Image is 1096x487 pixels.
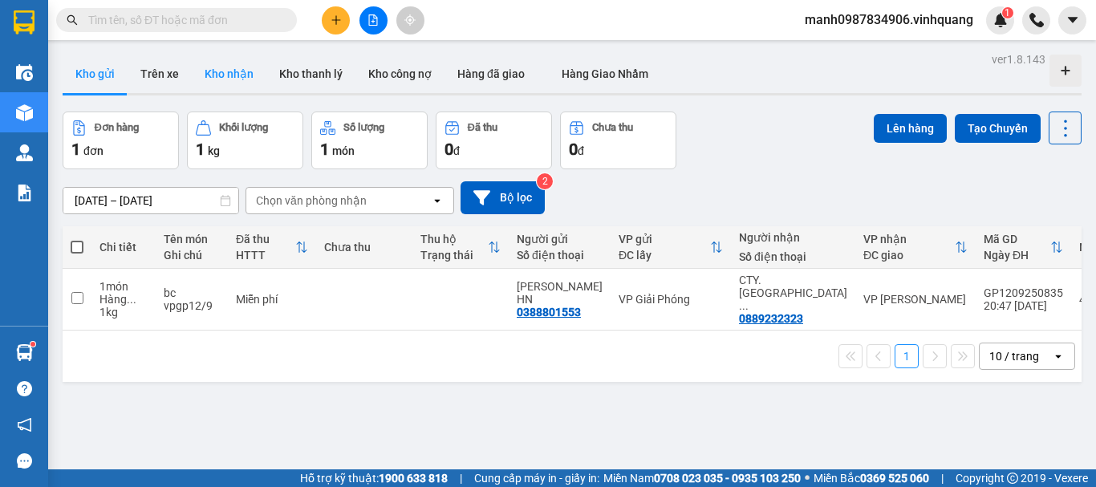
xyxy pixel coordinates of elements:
[236,233,295,246] div: Đã thu
[324,241,404,254] div: Chưa thu
[431,194,444,207] svg: open
[436,112,552,169] button: Đã thu0đ
[444,55,538,93] button: Hàng đã giao
[164,286,220,312] div: bc vpgp12/9
[989,348,1039,364] div: 10 / trang
[99,293,148,306] div: Hàng thông thường
[67,14,78,26] span: search
[99,306,148,319] div: 1 kg
[95,122,139,133] div: Đơn hàng
[619,233,710,246] div: VP gửi
[83,144,104,157] span: đơn
[739,231,847,244] div: Người nhận
[517,249,603,262] div: Số điện thoại
[187,112,303,169] button: Khối lượng1kg
[404,14,416,26] span: aim
[17,453,32,469] span: message
[208,144,220,157] span: kg
[128,55,192,93] button: Trên xe
[955,114,1041,143] button: Tạo Chuyến
[331,14,342,26] span: plus
[1049,55,1082,87] div: Tạo kho hàng mới
[16,144,33,161] img: warehouse-icon
[367,14,379,26] span: file-add
[236,293,308,306] div: Miễn phí
[17,417,32,432] span: notification
[236,249,295,262] div: HTTT
[343,122,384,133] div: Số lượng
[332,144,355,157] span: món
[941,469,944,487] span: |
[16,344,33,361] img: warehouse-icon
[860,472,929,485] strong: 0369 525 060
[739,312,803,325] div: 0889232323
[976,226,1071,269] th: Toggle SortBy
[1029,13,1044,27] img: phone-icon
[984,233,1050,246] div: Mã GD
[256,193,367,209] div: Chọn văn phòng nhận
[863,249,955,262] div: ĐC giao
[192,55,266,93] button: Kho nhận
[420,233,488,246] div: Thu hộ
[164,249,220,262] div: Ghi chú
[16,64,33,81] img: warehouse-icon
[396,6,424,34] button: aim
[164,233,220,246] div: Tên món
[63,112,179,169] button: Đơn hàng1đơn
[619,249,710,262] div: ĐC lấy
[412,226,509,269] th: Toggle SortBy
[1005,7,1010,18] span: 1
[320,140,329,159] span: 1
[71,140,80,159] span: 1
[99,280,148,293] div: 1 món
[17,381,32,396] span: question-circle
[562,67,648,80] span: Hàng Giao Nhầm
[30,342,35,347] sup: 1
[88,11,278,29] input: Tìm tên, số ĐT hoặc mã đơn
[517,306,581,319] div: 0388801553
[1052,350,1065,363] svg: open
[537,173,553,189] sup: 2
[805,475,810,481] span: ⚪️
[1066,13,1080,27] span: caret-down
[603,469,801,487] span: Miền Nam
[578,144,584,157] span: đ
[984,286,1063,299] div: GP1209250835
[739,274,847,312] div: CTY. VĨNH QUANG
[792,10,986,30] span: manh0987834906.vinhquang
[992,51,1045,68] div: ver 1.8.143
[592,122,633,133] div: Chưa thu
[895,344,919,368] button: 1
[266,55,355,93] button: Kho thanh lý
[611,226,731,269] th: Toggle SortBy
[14,10,35,34] img: logo-vxr
[16,185,33,201] img: solution-icon
[863,293,968,306] div: VP [PERSON_NAME]
[219,122,268,133] div: Khối lượng
[739,250,847,263] div: Số điện thoại
[460,469,462,487] span: |
[739,299,749,312] span: ...
[654,472,801,485] strong: 0708 023 035 - 0935 103 250
[619,293,723,306] div: VP Giải Phóng
[1002,7,1013,18] sup: 1
[517,280,603,306] div: Lưu Xuân Thanh TĐ HN
[379,472,448,485] strong: 1900 633 818
[1007,473,1018,484] span: copyright
[874,114,947,143] button: Lên hàng
[311,112,428,169] button: Số lượng1món
[1058,6,1086,34] button: caret-down
[359,6,388,34] button: file-add
[863,233,955,246] div: VP nhận
[814,469,929,487] span: Miền Bắc
[468,122,497,133] div: Đã thu
[855,226,976,269] th: Toggle SortBy
[16,104,33,121] img: warehouse-icon
[63,188,238,213] input: Select a date range.
[420,249,488,262] div: Trạng thái
[569,140,578,159] span: 0
[322,6,350,34] button: plus
[228,226,316,269] th: Toggle SortBy
[993,13,1008,27] img: icon-new-feature
[63,55,128,93] button: Kho gửi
